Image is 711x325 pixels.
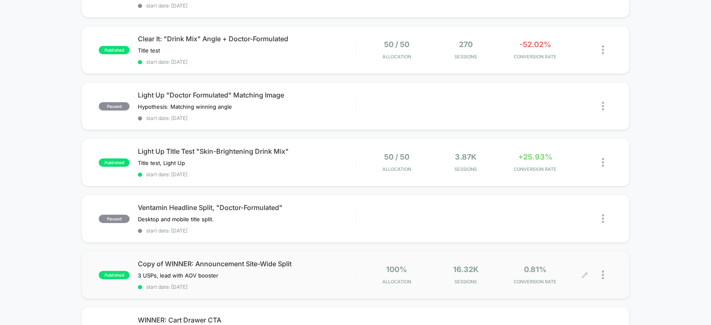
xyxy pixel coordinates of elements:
span: Sessions [433,279,498,285]
img: close [602,45,604,54]
span: paused [99,102,130,110]
span: 0.81% [524,265,546,274]
span: Allocation [382,54,411,60]
span: 50 / 50 [384,152,409,161]
span: CONVERSION RATE [502,54,567,60]
img: close [602,158,604,167]
span: start date: [DATE] [138,115,355,121]
span: Desktop and mobile title split. [138,216,214,222]
span: 270 [459,40,473,49]
span: Light Up Title Test "Skin-Brightening Drink Mix" [138,147,355,155]
span: Ventamin Headline Split, "Doctor-Formulated" [138,203,355,212]
span: start date: [DATE] [138,59,355,65]
span: CONVERSION RATE [502,279,567,285]
span: Light Up "Doctor Formulated" Matching Image [138,91,355,99]
span: CONVERSION RATE [502,166,567,172]
span: paused [99,215,130,223]
span: 3.87k [455,152,476,161]
span: Title test [138,47,160,54]
span: Allocation [382,166,411,172]
span: 100% [386,265,407,274]
span: 16.32k [453,265,479,274]
span: published [99,271,130,279]
img: close [602,270,604,279]
span: Allocation [382,279,411,285]
span: 3 USPs, lead with AOV booster [138,272,218,279]
span: Sessions [433,166,498,172]
span: published [99,158,130,167]
span: start date: [DATE] [138,171,355,177]
span: Title test, Light Up [138,160,185,166]
span: 50 / 50 [384,40,409,49]
img: close [602,214,604,223]
span: WINNER: Cart Drawer CTA [138,316,355,324]
span: published [99,46,130,54]
img: close [602,102,604,110]
span: Hypothesis: Matching winning angle [138,103,232,110]
span: Clear It: "Drink Mix" Angle + Doctor-Formulated [138,35,355,43]
span: start date: [DATE] [138,227,355,234]
span: +25.93% [518,152,552,161]
span: Sessions [433,54,498,60]
span: -52.02% [519,40,551,49]
span: start date: [DATE] [138,284,355,290]
span: start date: [DATE] [138,2,355,9]
span: Copy of WINNER: Announcement Site-Wide Split [138,260,355,268]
